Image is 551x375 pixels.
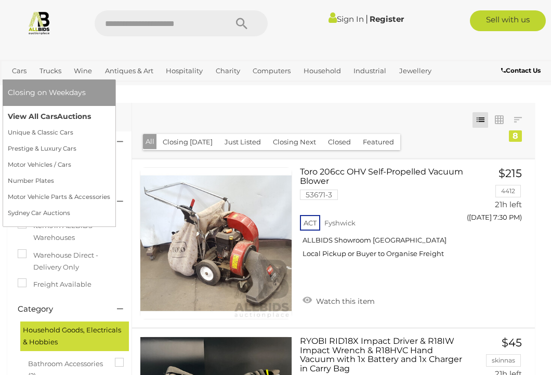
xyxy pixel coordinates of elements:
button: Closing Next [267,134,322,150]
img: Allbids.com.au [27,10,51,35]
button: Closed [322,134,357,150]
a: Trucks [35,62,65,79]
div: Household Goods, Electricals & Hobbies [20,322,129,351]
label: Items in ALLBIDS Warehouses [18,220,121,244]
a: Computers [248,62,295,79]
b: Contact Us [501,66,541,74]
label: Warehouse Direct - Delivery Only [18,249,121,274]
button: Featured [357,134,400,150]
button: Closing [DATE] [156,134,219,150]
a: Wine [70,62,96,79]
a: Sign In [329,14,364,24]
a: Register [370,14,404,24]
a: Toro 206cc OHV Self-Propelled Vacuum Blower 53671-3 ACT Fyshwick ALLBIDS Showroom [GEOGRAPHIC_DAT... [308,167,460,266]
button: All [143,134,157,149]
label: Freight Available [18,278,91,290]
a: Contact Us [501,65,543,76]
span: Watch this item [313,297,375,306]
span: | [365,13,368,24]
a: $215 4412 21h left ([DATE] 7:30 PM) [476,167,524,227]
a: Hospitality [162,62,207,79]
span: $45 [502,336,522,349]
a: Watch this item [300,292,377,308]
a: Sell with us [470,10,546,31]
a: Cars [8,62,31,79]
a: Industrial [349,62,390,79]
div: 8 [509,130,522,142]
a: Antiques & Art [101,62,158,79]
h4: Category [18,305,101,314]
a: Household [299,62,345,79]
a: [GEOGRAPHIC_DATA] [74,79,156,97]
span: $215 [498,167,522,180]
button: Just Listed [218,134,267,150]
a: Charity [212,62,244,79]
button: Search [216,10,268,36]
span: ([DATE] 7:30 PM) [467,213,522,221]
a: Jewellery [395,62,436,79]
